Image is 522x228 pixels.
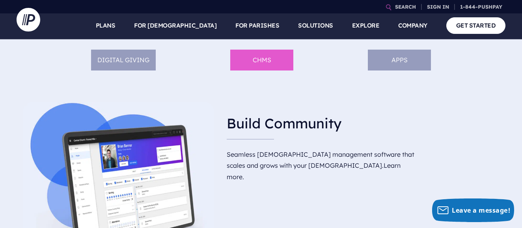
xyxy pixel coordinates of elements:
li: DIGITAL GIVING [91,50,156,70]
h3: Build Community [227,108,418,139]
a: Learn more. [227,161,401,181]
a: EXPLORE [352,12,380,39]
p: Seamless [DEMOGRAPHIC_DATA] management software that scales and grows with your [DEMOGRAPHIC_DATA]. [227,146,418,186]
li: APPS [368,50,431,70]
a: FOR PARISHES [235,12,279,39]
span: Leave a message! [452,206,510,215]
a: FOR [DEMOGRAPHIC_DATA] [134,12,216,39]
button: Leave a message! [432,198,514,222]
a: PLANS [96,12,116,39]
a: COMPANY [398,12,427,39]
a: GET STARTED [446,17,506,33]
a: SOLUTIONS [298,12,333,39]
li: ChMS [230,50,293,70]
